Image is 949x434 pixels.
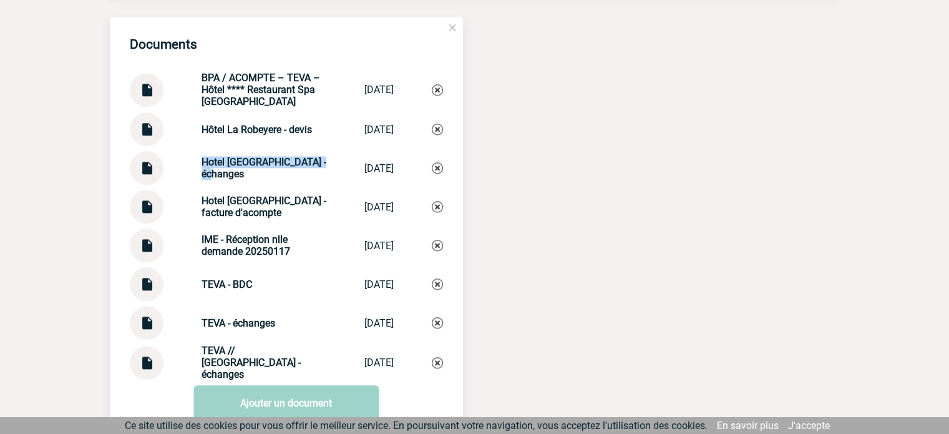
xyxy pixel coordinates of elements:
strong: Hotel [GEOGRAPHIC_DATA] - facture d'acompte [202,195,326,219]
strong: BPA / ACOMPTE – TEVA – Hôtel **** Restaurant Spa [GEOGRAPHIC_DATA] [202,72,320,107]
div: [DATE] [364,317,394,329]
strong: TEVA - BDC [202,279,252,290]
div: [DATE] [364,240,394,252]
strong: TEVA - échanges [202,317,275,329]
a: En savoir plus [717,420,779,432]
img: Supprimer [432,162,443,174]
a: Ajouter un document [193,385,379,420]
strong: TEVA // [GEOGRAPHIC_DATA] - échanges [202,345,301,380]
img: Supprimer [432,317,443,328]
h4: Documents [130,37,197,52]
img: Supprimer [432,84,443,96]
img: Supprimer [432,279,443,290]
div: [DATE] [364,279,394,290]
span: Ce site utilise des cookies pour vous offrir le meilleur service. En poursuivant votre navigation... [125,420,708,432]
strong: Hotel [GEOGRAPHIC_DATA] - échanges [202,156,326,180]
div: [DATE] [364,124,394,136]
div: [DATE] [364,162,394,174]
img: close.png [447,22,458,33]
strong: IME - Réception nlle demande 20250117 [202,234,290,257]
img: Supprimer [432,201,443,212]
div: [DATE] [364,201,394,213]
img: Supprimer [432,124,443,135]
a: J'accepte [788,420,830,432]
div: [DATE] [364,84,394,96]
img: Supprimer [432,240,443,251]
div: [DATE] [364,357,394,368]
img: Supprimer [432,357,443,368]
strong: Hôtel La Robeyere - devis [202,124,312,136]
